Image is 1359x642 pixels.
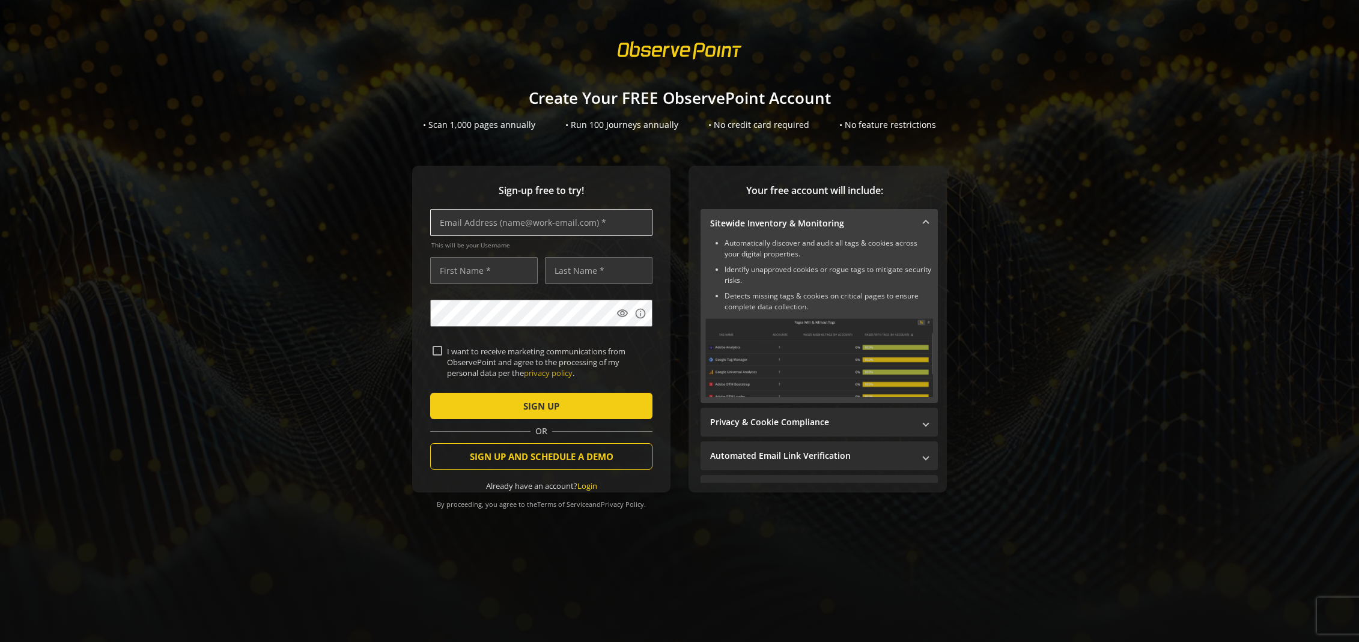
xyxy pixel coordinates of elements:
span: Sign-up free to try! [430,184,652,198]
a: Login [577,480,597,491]
mat-icon: info [634,307,646,319]
img: Sitewide Inventory & Monitoring [705,318,933,397]
mat-expansion-panel-header: Performance Monitoring with Web Vitals [701,475,938,504]
mat-panel-title: Privacy & Cookie Compliance [710,416,914,428]
div: By proceeding, you agree to the and . [430,492,652,509]
span: This will be your Username [431,241,652,249]
a: Terms of Service [537,500,589,509]
mat-panel-title: Automated Email Link Verification [710,450,914,462]
mat-icon: visibility [616,307,628,319]
a: Privacy Policy [601,500,644,509]
button: SIGN UP [430,393,652,419]
div: Already have an account? [430,480,652,492]
div: • No feature restrictions [839,119,936,131]
li: Detects missing tags & cookies on critical pages to ensure complete data collection. [725,291,933,312]
span: SIGN UP [523,395,559,417]
li: Automatically discover and audit all tags & cookies across your digital properties. [725,238,933,259]
span: Your free account will include: [701,184,929,198]
span: SIGN UP AND SCHEDULE A DEMO [470,446,613,467]
li: Identify unapproved cookies or rogue tags to mitigate security risks. [725,264,933,286]
mat-panel-title: Sitewide Inventory & Monitoring [710,217,914,229]
input: Last Name * [545,257,652,284]
mat-expansion-panel-header: Sitewide Inventory & Monitoring [701,209,938,238]
label: I want to receive marketing communications from ObservePoint and agree to the processing of my pe... [442,346,650,379]
div: • No credit card required [708,119,809,131]
input: Email Address (name@work-email.com) * [430,209,652,236]
div: • Scan 1,000 pages annually [423,119,535,131]
mat-expansion-panel-header: Automated Email Link Verification [701,441,938,470]
input: First Name * [430,257,538,284]
span: OR [531,425,552,437]
mat-expansion-panel-header: Privacy & Cookie Compliance [701,408,938,437]
div: • Run 100 Journeys annually [565,119,678,131]
a: privacy policy [524,368,573,378]
div: Sitewide Inventory & Monitoring [701,238,938,403]
button: SIGN UP AND SCHEDULE A DEMO [430,443,652,470]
